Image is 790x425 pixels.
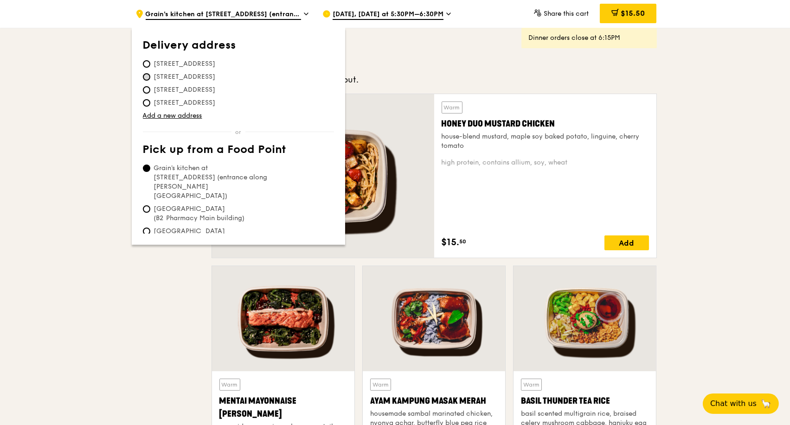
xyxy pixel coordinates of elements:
th: Delivery address [143,39,334,56]
input: [STREET_ADDRESS] [143,86,150,94]
input: [GEOGRAPHIC_DATA] (Level 1 [PERSON_NAME] block drop-off point) [143,228,150,235]
span: $15. [442,235,460,249]
span: [GEOGRAPHIC_DATA] (Level 1 [PERSON_NAME] block drop-off point) [143,227,281,254]
a: Add a new address [143,111,334,121]
div: Add [604,235,649,250]
div: Basil Thunder Tea Rice [521,394,649,407]
span: [STREET_ADDRESS] [143,59,227,69]
span: Share this cart [544,10,589,18]
span: Grain's kitchen at [STREET_ADDRESS] (entrance along [PERSON_NAME][GEOGRAPHIC_DATA]) [143,164,281,201]
div: Ayam Kampung Masak Merah [370,394,498,407]
span: $15.50 [621,9,645,18]
input: [STREET_ADDRESS] [143,60,150,68]
div: high protein, contains allium, soy, wheat [442,158,649,167]
span: Chat with us [710,398,757,409]
span: 🦙 [760,398,771,409]
span: Grain's kitchen at [STREET_ADDRESS] (entrance along [PERSON_NAME][GEOGRAPHIC_DATA]) [146,10,301,20]
span: [DATE], [DATE] at 5:30PM–6:30PM [333,10,443,20]
span: [STREET_ADDRESS] [143,98,227,108]
span: [GEOGRAPHIC_DATA] (B2 Pharmacy Main building) [143,204,281,223]
input: Grain's kitchen at [STREET_ADDRESS] (entrance along [PERSON_NAME][GEOGRAPHIC_DATA]) [143,165,150,172]
button: Chat with us🦙 [703,393,779,414]
div: Honey Duo Mustard Chicken [442,117,649,130]
input: [GEOGRAPHIC_DATA] (B2 Pharmacy Main building) [143,205,150,213]
input: [STREET_ADDRESS] [143,73,150,81]
div: Warm [442,101,462,114]
span: [STREET_ADDRESS] [143,85,227,95]
div: Warm [219,379,240,391]
div: Warm [370,379,391,391]
div: Warm [521,379,542,391]
div: Dinner orders close at 6:15PM [529,33,649,43]
input: [STREET_ADDRESS] [143,99,150,107]
span: 50 [460,238,467,245]
div: house-blend mustard, maple soy baked potato, linguine, cherry tomato [442,132,649,151]
th: Pick up from a Food Point [143,143,334,160]
div: Meals you can enjoy day in day out. [212,73,657,86]
div: Mentai Mayonnaise [PERSON_NAME] [219,394,347,420]
h3: Regulars [212,55,657,71]
span: [STREET_ADDRESS] [143,72,227,82]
